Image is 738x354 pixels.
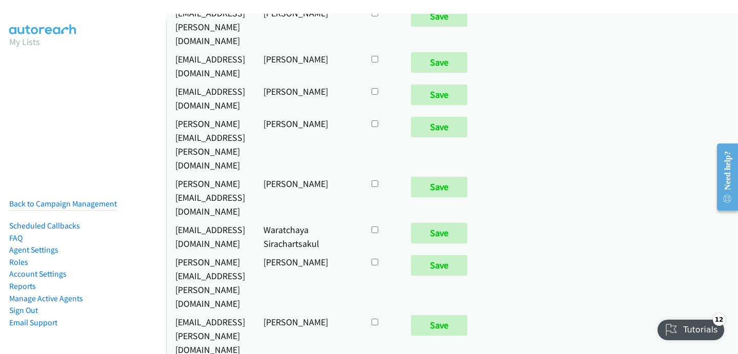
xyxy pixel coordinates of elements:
[411,177,467,197] input: Save
[166,253,254,313] td: [PERSON_NAME][EMAIL_ADDRESS][PERSON_NAME][DOMAIN_NAME]
[254,4,360,50] td: [PERSON_NAME]
[9,245,58,255] a: Agent Settings
[9,305,38,315] a: Sign Out
[411,85,467,105] input: Save
[651,309,730,346] iframe: Checklist
[254,174,360,220] td: [PERSON_NAME]
[411,6,467,27] input: Save
[254,253,360,313] td: [PERSON_NAME]
[254,114,360,174] td: [PERSON_NAME]
[9,318,57,327] a: Email Support
[166,174,254,220] td: [PERSON_NAME][EMAIL_ADDRESS][DOMAIN_NAME]
[254,82,360,114] td: [PERSON_NAME]
[9,294,83,303] a: Manage Active Agents
[9,36,40,48] a: My Lists
[411,52,467,73] input: Save
[9,221,80,231] a: Scheduled Callbacks
[166,50,254,82] td: [EMAIL_ADDRESS][DOMAIN_NAME]
[9,281,36,291] a: Reports
[709,136,738,218] iframe: Resource Center
[166,220,254,253] td: [EMAIL_ADDRESS][DOMAIN_NAME]
[9,269,67,279] a: Account Settings
[254,220,360,253] td: Waratchaya Sirachartsakul
[411,117,467,137] input: Save
[9,257,28,267] a: Roles
[9,199,117,209] a: Back to Campaign Management
[9,233,23,243] a: FAQ
[411,315,467,336] input: Save
[166,4,254,50] td: [EMAIL_ADDRESS][PERSON_NAME][DOMAIN_NAME]
[254,50,360,82] td: [PERSON_NAME]
[166,82,254,114] td: [EMAIL_ADDRESS][DOMAIN_NAME]
[411,255,467,276] input: Save
[166,114,254,174] td: [PERSON_NAME][EMAIL_ADDRESS][PERSON_NAME][DOMAIN_NAME]
[411,223,467,243] input: Save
